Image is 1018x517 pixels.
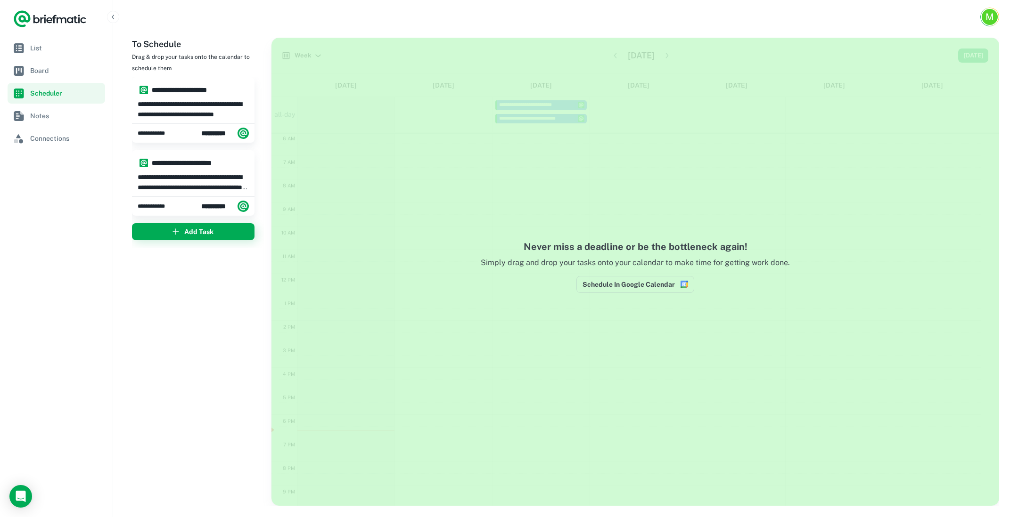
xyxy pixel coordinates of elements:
[30,133,101,144] span: Connections
[8,128,105,149] a: Connections
[138,202,173,210] span: Wednesday, Sep 24
[140,159,148,167] img: system.png
[238,201,249,212] img: system.png
[13,9,87,28] a: Logo
[30,88,101,98] span: Scheduler
[201,124,249,143] div: Briefmatic
[238,128,249,139] img: system.png
[9,485,32,508] div: Load Chat
[132,38,264,51] h6: To Schedule
[290,240,980,254] h4: Never miss a deadline or be the bottleneck again!
[8,105,105,126] a: Notes
[30,65,101,76] span: Board
[30,43,101,53] span: List
[140,86,148,94] img: system.png
[576,276,694,293] button: Connect to Google Calendar to reserve time in your schedule to complete this work
[8,60,105,81] a: Board
[980,8,999,26] button: Account button
[290,257,980,276] p: Simply drag and drop your tasks onto your calendar to make time for getting work done.
[132,223,254,240] button: Add Task
[132,54,250,72] span: Drag & drop your tasks onto the calendar to schedule them
[8,38,105,58] a: List
[8,83,105,104] a: Scheduler
[982,9,998,25] div: M
[201,197,249,216] div: Briefmatic
[138,129,173,137] span: Wednesday, Sep 24
[30,111,101,121] span: Notes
